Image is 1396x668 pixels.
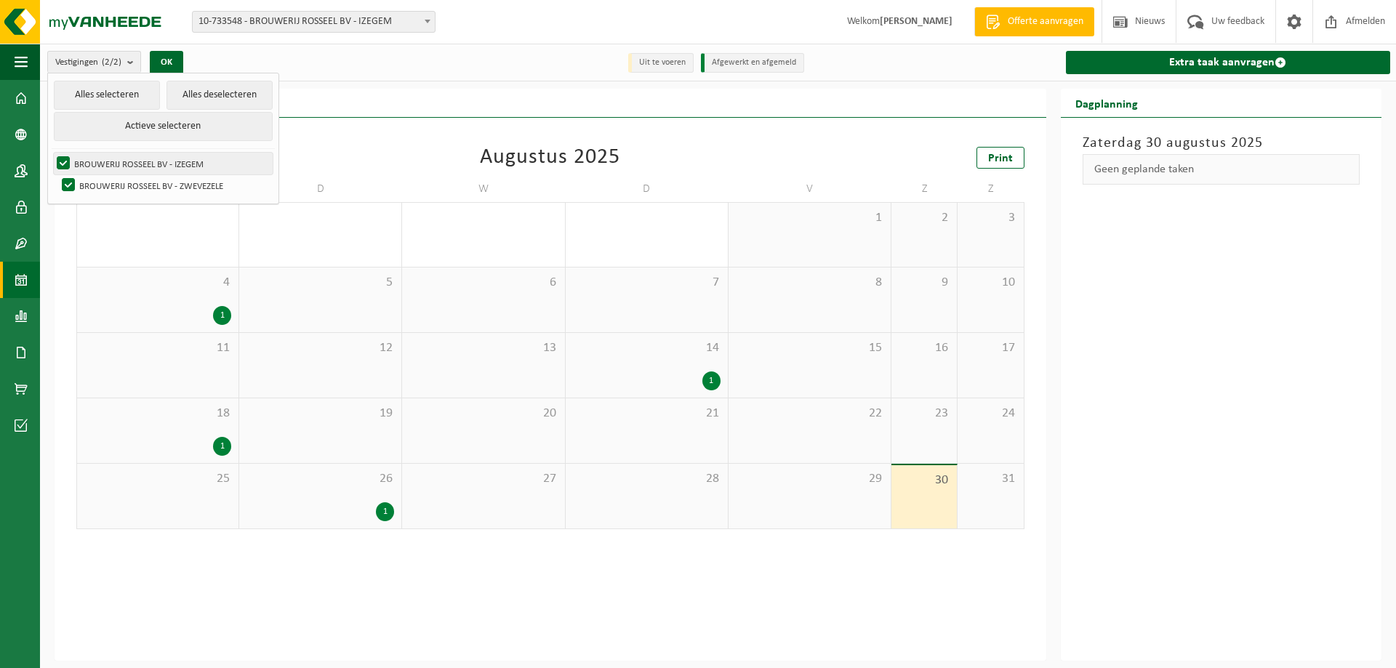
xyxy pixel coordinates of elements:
span: 10-733548 - BROUWERIJ ROSSEEL BV - IZEGEM [193,12,435,32]
span: 26 [246,471,394,487]
button: Vestigingen(2/2) [47,51,141,73]
span: 17 [965,340,1016,356]
span: 5 [246,275,394,291]
button: Alles selecteren [54,81,160,110]
span: 13 [409,340,557,356]
a: Offerte aanvragen [974,7,1094,36]
td: Z [958,176,1024,202]
span: 3 [965,210,1016,226]
span: 16 [899,340,950,356]
span: 7 [573,275,721,291]
button: Actieve selecteren [54,112,273,141]
h2: Dagplanning [1061,89,1152,117]
span: 18 [84,406,231,422]
a: Extra taak aanvragen [1066,51,1390,74]
button: Alles deselecteren [167,81,273,110]
span: 31 [965,471,1016,487]
span: 25 [84,471,231,487]
td: Z [891,176,958,202]
span: Print [988,153,1013,164]
h3: Zaterdag 30 augustus 2025 [1083,132,1360,154]
div: 1 [376,502,394,521]
a: Print [976,147,1024,169]
span: 22 [736,406,883,422]
strong: [PERSON_NAME] [880,16,952,27]
td: V [729,176,891,202]
label: BROUWERIJ ROSSEEL BV - IZEGEM [54,153,273,174]
span: 24 [965,406,1016,422]
span: 30 [899,472,950,488]
span: 10 [965,275,1016,291]
span: Offerte aanvragen [1004,15,1087,29]
span: 4 [84,275,231,291]
span: 28 [573,471,721,487]
span: 29 [736,471,883,487]
li: Afgewerkt en afgemeld [701,53,804,73]
div: 1 [702,371,721,390]
td: D [566,176,729,202]
span: 19 [246,406,394,422]
span: 14 [573,340,721,356]
span: 9 [899,275,950,291]
span: 1 [736,210,883,226]
span: 11 [84,340,231,356]
count: (2/2) [102,57,121,67]
div: Geen geplande taken [1083,154,1360,185]
span: 2 [899,210,950,226]
td: D [239,176,402,202]
span: 27 [409,471,557,487]
span: 8 [736,275,883,291]
span: 6 [409,275,557,291]
li: Uit te voeren [628,53,694,73]
span: 15 [736,340,883,356]
span: Vestigingen [55,52,121,73]
span: 10-733548 - BROUWERIJ ROSSEEL BV - IZEGEM [192,11,436,33]
span: 21 [573,406,721,422]
span: 23 [899,406,950,422]
span: 12 [246,340,394,356]
div: 1 [213,437,231,456]
div: Augustus 2025 [480,147,620,169]
td: W [402,176,565,202]
button: OK [150,51,183,74]
span: 20 [409,406,557,422]
label: BROUWERIJ ROSSEEL BV - ZWEVEZELE [59,174,273,196]
div: 1 [213,306,231,325]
